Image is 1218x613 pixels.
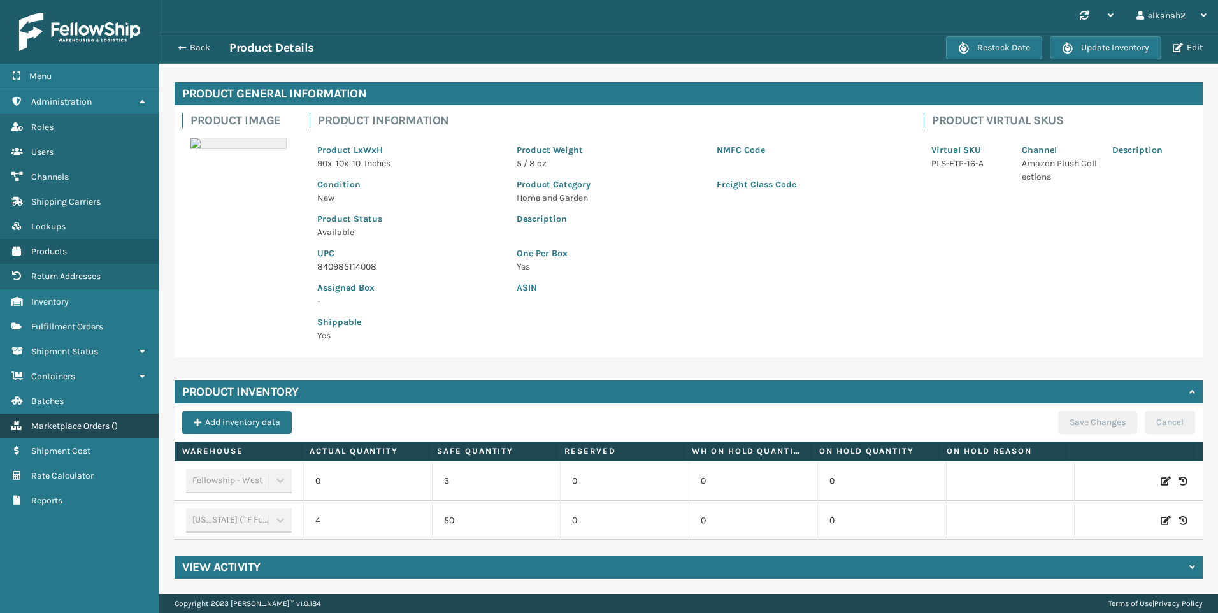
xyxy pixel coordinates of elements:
p: UPC [317,247,501,260]
p: Description [1112,143,1187,157]
span: Inches [364,158,390,169]
p: Freight Class Code [717,178,901,191]
p: NMFC Code [717,143,901,157]
p: Available [317,226,501,239]
label: Safe Quantity [437,445,548,457]
label: Warehouse [182,445,294,457]
span: Reports [31,495,62,506]
i: Inventory History [1179,514,1187,527]
td: 50 [432,501,561,540]
span: 10 [352,158,361,169]
label: Reserved [564,445,676,457]
a: Terms of Use [1108,599,1152,608]
p: Product Weight [517,143,701,157]
span: Shipment Cost [31,445,90,456]
span: Marketplace Orders [31,421,110,431]
img: 51104088640_40f294f443_o-scaled-700x700.jpg [190,138,287,149]
h4: Product Virtual SKUs [932,113,1195,128]
i: Edit [1161,475,1171,487]
p: Assigned Box [317,281,501,294]
span: Shipment Status [31,346,98,357]
p: One Per Box [517,247,901,260]
div: | [1108,594,1203,613]
span: ( ) [111,421,118,431]
button: Save Changes [1058,411,1137,434]
button: Edit [1169,42,1207,54]
p: Product Category [517,178,701,191]
span: Inventory [31,296,69,307]
h3: Product Details [229,40,314,55]
h4: View Activity [182,559,261,575]
span: Batches [31,396,64,407]
span: Channels [31,171,69,182]
td: 3 [432,461,561,501]
button: Cancel [1145,411,1195,434]
p: 0 [572,514,677,527]
span: Administration [31,96,92,107]
button: Restock Date [946,36,1042,59]
span: Roles [31,122,54,133]
p: Product LxWxH [317,143,501,157]
span: 5 / 8 oz [517,158,547,169]
span: 10 x [336,158,348,169]
p: Condition [317,178,501,191]
span: Products [31,246,67,257]
button: Back [171,42,229,54]
span: Menu [29,71,52,82]
p: New [317,191,501,205]
p: 0 [572,475,677,487]
span: 90 x [317,158,332,169]
img: logo [19,13,140,51]
p: ASIN [517,281,901,294]
label: On Hold Quantity [819,445,931,457]
label: Actual Quantity [310,445,421,457]
span: Return Addresses [31,271,101,282]
p: PLS-ETP-16-A [931,157,1007,170]
p: Description [517,212,901,226]
td: 0 [817,461,946,501]
span: Fulfillment Orders [31,321,103,332]
p: Amazon Plush Collections [1022,157,1097,184]
p: Shippable [317,315,501,329]
td: 0 [689,461,817,501]
td: 4 [303,501,432,540]
i: Edit [1161,514,1171,527]
p: Yes [517,260,901,273]
button: Add inventory data [182,411,292,434]
h4: Product Inventory [182,384,299,400]
label: On Hold Reason [947,445,1058,457]
td: 0 [817,501,946,540]
label: WH On hold quantity [692,445,803,457]
span: Containers [31,371,75,382]
a: Privacy Policy [1154,599,1203,608]
i: Inventory History [1179,475,1187,487]
td: 0 [303,461,432,501]
span: Shipping Carriers [31,196,101,207]
p: Home and Garden [517,191,701,205]
h4: Product Image [190,113,294,128]
h4: Product General Information [175,82,1203,105]
button: Update Inventory [1050,36,1161,59]
td: 0 [689,501,817,540]
p: Product Status [317,212,501,226]
span: Lookups [31,221,66,232]
p: Channel [1022,143,1097,157]
p: Yes [317,329,501,342]
p: 840985114008 [317,260,501,273]
p: Virtual SKU [931,143,1007,157]
span: Users [31,147,54,157]
p: Copyright 2023 [PERSON_NAME]™ v 1.0.184 [175,594,321,613]
p: - [317,294,501,308]
span: Rate Calculator [31,470,94,481]
h4: Product Information [318,113,908,128]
